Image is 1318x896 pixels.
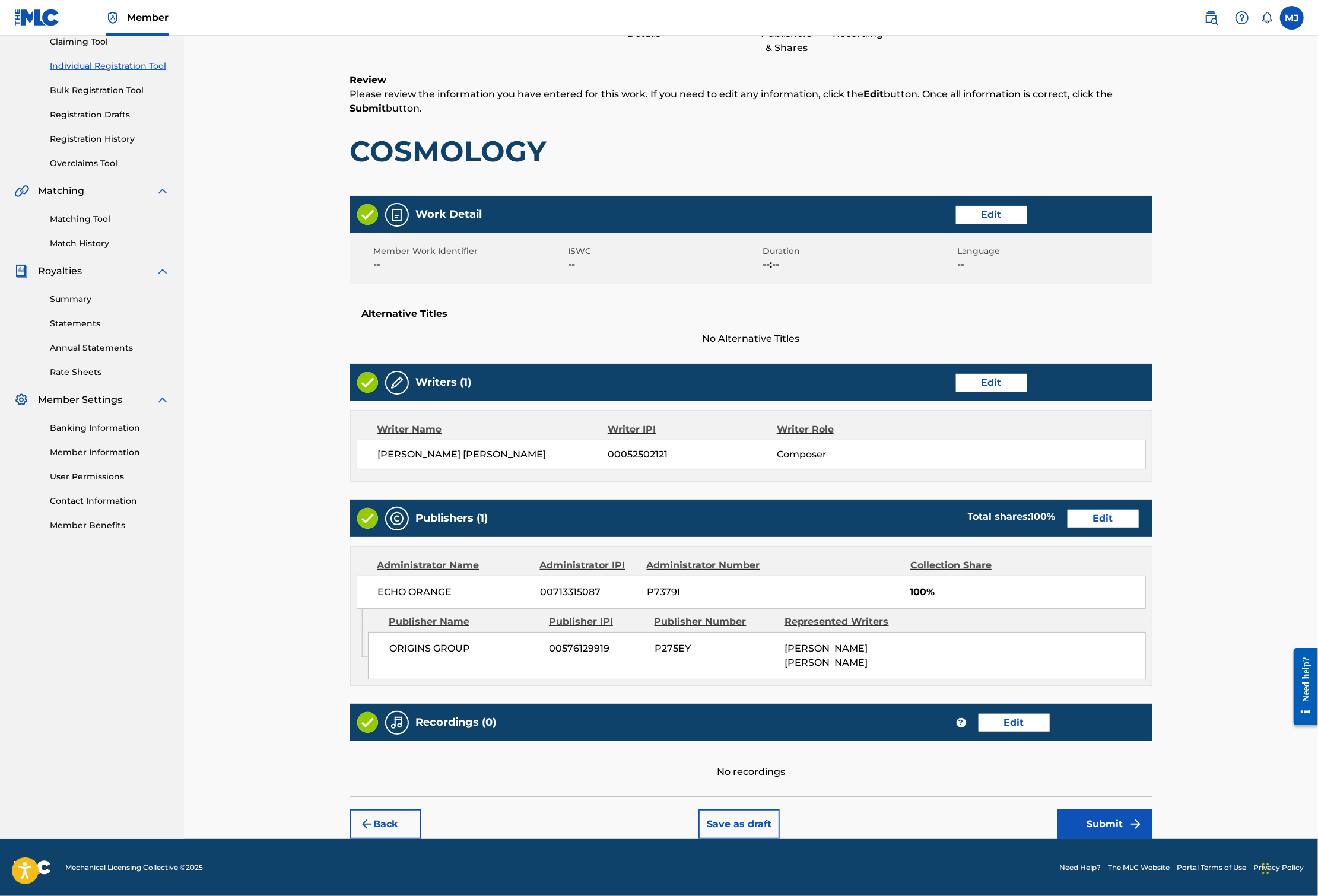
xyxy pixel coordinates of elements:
[378,447,608,462] span: [PERSON_NAME] [PERSON_NAME]
[569,245,760,258] span: ISWC
[910,585,1145,599] span: 100%
[1204,11,1218,25] img: search
[50,446,170,459] a: Member Information
[1108,862,1170,873] a: The MLC Website
[50,293,170,306] a: Summary
[957,718,966,727] span: ?
[608,422,777,437] div: Writer IPI
[350,332,1152,346] span: No Alternative Titles
[958,245,1149,258] span: Language
[389,641,541,656] span: ORIGINS GROUP
[155,264,170,278] img: expand
[785,643,868,668] span: [PERSON_NAME] [PERSON_NAME]
[1280,6,1304,30] div: User Menu
[1177,862,1246,873] a: Portal Terms of Use
[357,508,378,529] img: Valid
[1068,510,1139,528] button: Edit
[864,88,884,100] strong: Edit
[50,237,170,250] a: Match History
[357,372,378,393] img: Valid
[106,11,120,25] img: Top Rightsholder
[1262,851,1269,887] div: Glisser
[357,712,378,733] img: Valid
[65,862,203,873] span: Mechanical Licensing Collective © 2025
[540,558,638,573] div: Administrator IPI
[1253,862,1304,873] a: Privacy Policy
[14,393,28,407] img: Member Settings
[377,558,531,573] div: Administrator Name
[416,376,472,389] h5: Writers (1)
[127,11,169,24] span: Member
[698,809,780,839] button: Save as draft
[360,817,374,831] img: 7ee5dd4eb1f8a8e3ef2f.svg
[1259,839,1318,896] iframe: Chat Widget
[350,134,1152,169] h1: COSMOLOGY
[655,641,776,656] span: P275EY
[50,60,170,72] a: Individual Registration Tool
[777,422,930,437] div: Writer Role
[50,317,170,330] a: Statements
[357,204,378,225] img: Valid
[647,585,770,599] span: P7379I
[569,258,760,272] span: --
[155,393,170,407] img: expand
[14,184,29,198] img: Matching
[50,422,170,434] a: Banking Information
[350,741,1152,779] div: No recordings
[50,36,170,48] a: Claiming Tool
[50,495,170,507] a: Contact Information
[763,258,955,272] span: --:--
[549,615,646,629] div: Publisher IPI
[38,393,122,407] span: Member Settings
[785,615,906,629] div: Represented Writers
[416,208,482,221] h5: Work Detail
[155,184,170,198] img: expand
[777,447,930,462] span: Composer
[1230,6,1254,30] div: Help
[390,208,404,222] img: Work Detail
[1261,12,1273,24] div: Notifications
[390,376,404,390] img: Writers
[14,860,51,875] img: logo
[550,641,646,656] span: 00576129919
[1235,11,1249,25] img: help
[50,157,170,170] a: Overclaims Tool
[390,716,404,730] img: Recordings
[377,422,608,437] div: Writer Name
[968,510,1056,524] div: Total shares:
[910,558,1025,573] div: Collection Share
[374,245,566,258] span: Member Work Identifier
[50,213,170,225] a: Matching Tool
[350,809,421,839] button: Back
[1199,6,1223,30] a: Public Search
[362,308,1141,320] h5: Alternative Titles
[350,103,386,114] strong: Submit
[38,184,84,198] span: Matching
[350,87,1152,116] p: Please review the information you have entered for this work. If you need to edit any information...
[763,245,955,258] span: Duration
[50,471,170,483] a: User Permissions
[50,109,170,121] a: Registration Drafts
[390,511,404,526] img: Publishers
[374,258,566,272] span: --
[956,374,1027,392] button: Edit
[1129,817,1143,831] img: f7272a7cc735f4ea7f67.svg
[608,447,776,462] span: 00052502121
[416,716,497,729] h5: Recordings (0)
[1059,862,1101,873] a: Need Help?
[389,615,540,629] div: Publisher Name
[38,264,82,278] span: Royalties
[956,206,1027,224] button: Edit
[14,264,28,278] img: Royalties
[1285,638,1318,736] iframe: Resource Center
[50,519,170,532] a: Member Benefits
[540,585,638,599] span: 00713315087
[647,558,770,573] div: Administrator Number
[378,585,532,599] span: ECHO ORANGE
[50,342,170,354] a: Annual Statements
[50,133,170,145] a: Registration History
[655,615,776,629] div: Publisher Number
[50,84,170,97] a: Bulk Registration Tool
